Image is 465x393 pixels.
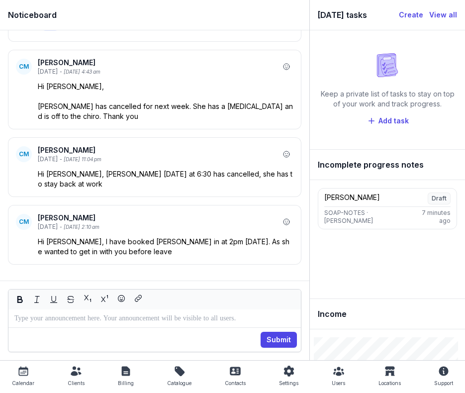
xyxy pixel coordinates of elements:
[38,169,293,189] p: Hi [PERSON_NAME], [PERSON_NAME] [DATE] at 6:30 has cancelled, she has to stay back at work
[429,9,457,21] a: View all
[318,8,399,22] div: [DATE] tasks
[12,377,34,389] div: Calendar
[267,334,291,346] span: Submit
[60,156,101,163] div: - [DATE] 11:04 pm
[332,377,345,389] div: Users
[38,101,293,121] p: [PERSON_NAME] has cancelled for next week. She has a [MEDICAL_DATA] and is off to the chiro. Than...
[38,155,58,163] div: [DATE]
[38,145,279,155] div: [PERSON_NAME]
[310,150,465,180] div: Incomplete progress notes
[19,218,29,226] span: CM
[324,193,380,204] div: [PERSON_NAME]
[318,89,457,109] div: Keep a private list of tasks to stay on top of your work and track progress.
[68,377,85,389] div: Clients
[60,223,99,231] div: - [DATE] 2:10 am
[318,188,457,229] a: [PERSON_NAME]DraftSOAP-NOTES · [PERSON_NAME]7 minutes ago
[261,332,297,348] button: Submit
[378,377,401,389] div: Locations
[38,237,293,257] p: Hi [PERSON_NAME], I have booked [PERSON_NAME] in at 2pm [DATE]. As she wanted to get in with you ...
[60,68,100,76] div: - [DATE] 4:43 am
[399,9,423,21] a: Create
[225,377,246,389] div: Contacts
[19,150,29,158] span: CM
[434,377,453,389] div: Support
[38,223,58,231] div: [DATE]
[38,68,58,76] div: [DATE]
[38,213,279,223] div: [PERSON_NAME]
[324,209,412,225] div: SOAP-NOTES · [PERSON_NAME]
[38,58,279,68] div: [PERSON_NAME]
[310,299,465,329] div: Income
[279,377,298,389] div: Settings
[412,209,451,225] div: 7 minutes ago
[118,377,134,389] div: Billing
[19,63,29,71] span: CM
[38,82,293,92] p: Hi [PERSON_NAME],
[378,115,409,127] span: Add task
[167,377,191,389] div: Catalogue
[428,193,451,204] span: Draft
